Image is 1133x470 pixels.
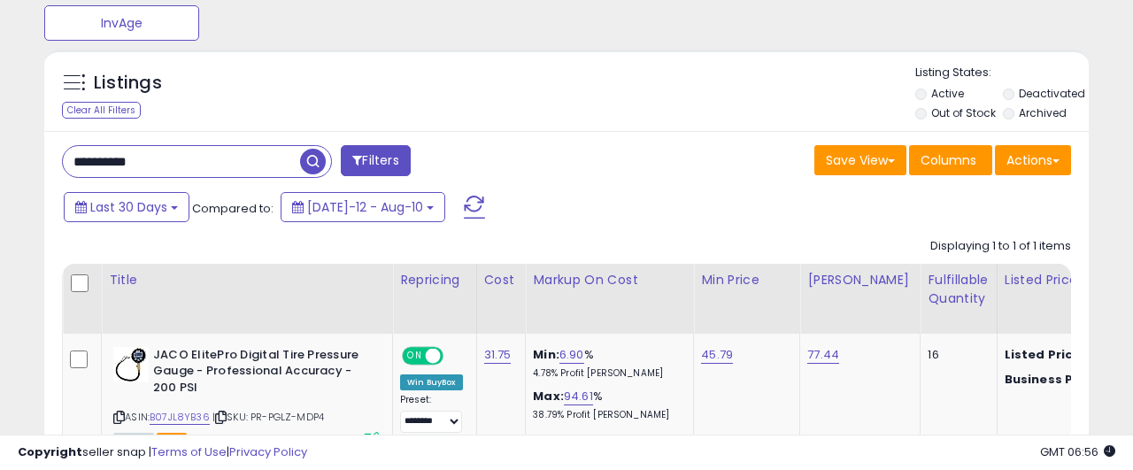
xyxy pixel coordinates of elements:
[931,86,964,101] label: Active
[533,367,680,380] p: 4.78% Profit [PERSON_NAME]
[1005,371,1102,388] b: Business Price:
[921,151,976,169] span: Columns
[44,5,199,41] button: InvAge
[995,145,1071,175] button: Actions
[441,348,469,363] span: OFF
[404,348,426,363] span: ON
[930,238,1071,255] div: Displaying 1 to 1 of 1 items
[928,271,989,308] div: Fulfillable Quantity
[701,271,792,289] div: Min Price
[1040,443,1115,460] span: 2025-09-11 06:56 GMT
[400,374,463,390] div: Win BuyBox
[931,105,996,120] label: Out of Stock
[533,409,680,421] p: 38.79% Profit [PERSON_NAME]
[157,433,187,448] span: FBA
[701,346,733,364] a: 45.79
[1019,105,1067,120] label: Archived
[400,271,469,289] div: Repricing
[151,443,227,460] a: Terms of Use
[807,346,839,364] a: 77.44
[94,71,162,96] h5: Listings
[484,346,512,364] a: 31.75
[533,346,559,363] b: Min:
[212,410,324,424] span: | SKU: PR-PGLZ-MDP4
[341,145,410,176] button: Filters
[928,347,983,363] div: 16
[229,443,307,460] a: Privacy Policy
[400,394,463,434] div: Preset:
[533,388,564,405] b: Max:
[807,271,913,289] div: [PERSON_NAME]
[18,443,82,460] strong: Copyright
[814,145,906,175] button: Save View
[915,65,1089,81] p: Listing States:
[150,410,210,425] a: B07JL8YB36
[62,102,141,119] div: Clear All Filters
[192,200,274,217] span: Compared to:
[533,389,680,421] div: %
[533,271,686,289] div: Markup on Cost
[109,271,385,289] div: Title
[909,145,992,175] button: Columns
[307,198,423,216] span: [DATE]-12 - Aug-10
[484,271,519,289] div: Cost
[90,198,167,216] span: Last 30 Days
[281,192,445,222] button: [DATE]-12 - Aug-10
[113,433,154,448] span: All listings currently available for purchase on Amazon
[1005,346,1085,363] b: Listed Price:
[113,347,149,382] img: 412DeednL3L._SL40_.jpg
[64,192,189,222] button: Last 30 Days
[559,346,584,364] a: 6.90
[1019,86,1085,101] label: Deactivated
[153,347,368,401] b: JACO ElitePro Digital Tire Pressure Gauge - Professional Accuracy - 200 PSI
[533,347,680,380] div: %
[526,264,694,334] th: The percentage added to the cost of goods (COGS) that forms the calculator for Min & Max prices.
[564,388,593,405] a: 94.61
[18,444,307,461] div: seller snap | |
